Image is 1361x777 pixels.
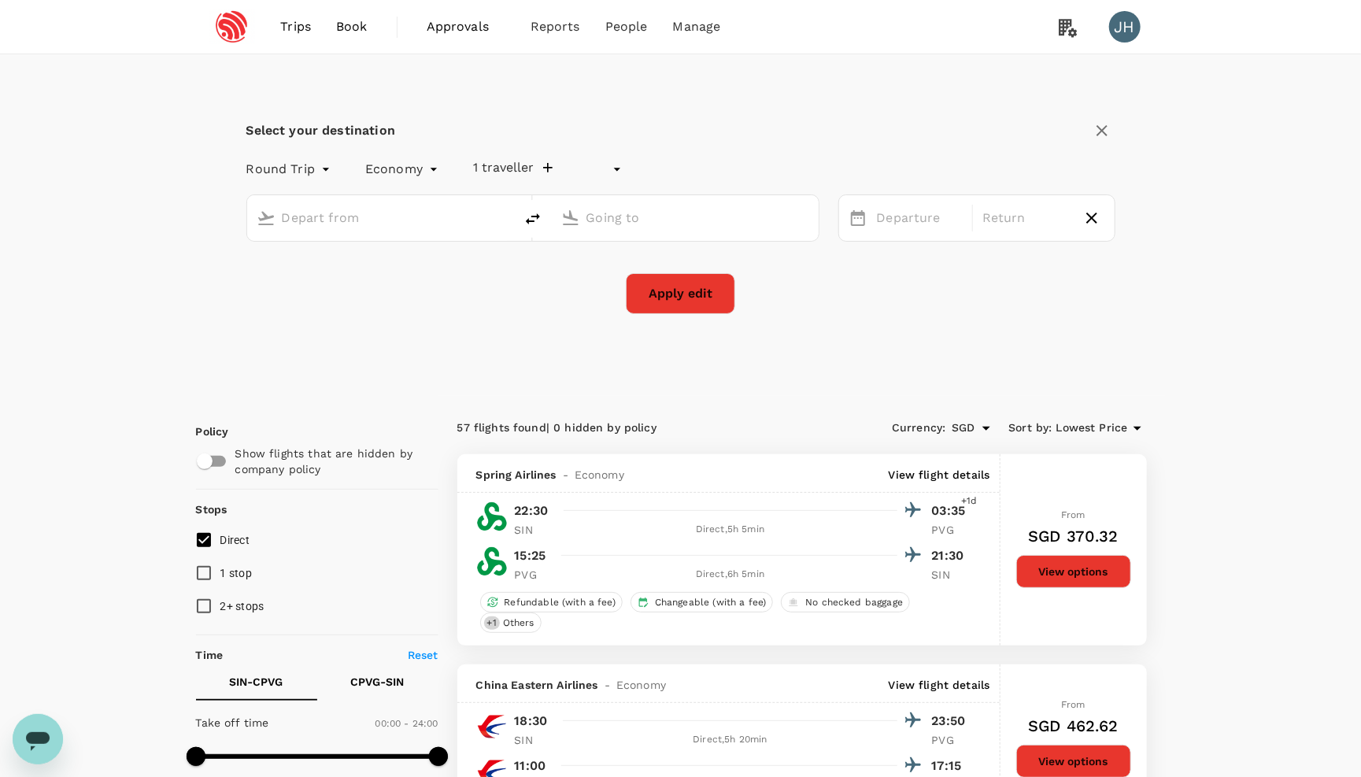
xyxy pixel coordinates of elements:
[598,677,616,693] span: -
[932,546,971,565] p: 21:30
[515,757,546,775] p: 11:00
[280,17,311,36] span: Trips
[605,17,648,36] span: People
[564,567,897,583] div: Direct , 6h 5min
[196,503,227,516] strong: Stops
[799,596,909,609] span: No checked baggage
[932,522,971,538] p: PVG
[336,17,368,36] span: Book
[246,120,395,142] div: Select your destination
[564,522,897,538] div: Direct , 5h 5min
[1056,420,1128,437] span: Lowest Price
[498,596,622,609] span: Refundable (with a fee)
[932,567,971,583] p: SIN
[196,9,268,44] img: Espressif Systems Singapore Pte Ltd
[282,205,481,230] input: Depart from
[473,160,553,176] button: 1 traveller
[557,467,575,483] span: -
[626,273,735,314] button: Apply edit
[220,600,264,612] span: 2+ stops
[515,501,549,520] p: 22:30
[476,467,557,483] span: Spring Airlines
[616,677,666,693] span: Economy
[351,674,405,690] p: CPVG - SIN
[781,592,910,612] div: No checked baggage
[230,674,283,690] p: SIN - CPVG
[1061,699,1085,710] span: From
[408,647,438,663] p: Reset
[515,712,548,731] p: 18:30
[673,17,721,36] span: Manage
[808,216,811,219] button: Open
[476,501,508,532] img: 9C
[375,718,438,729] span: 00:00 - 24:00
[503,216,506,219] button: Open
[196,647,224,663] p: Time
[497,616,541,630] span: Others
[196,424,210,439] p: Policy
[1109,11,1141,43] div: JH
[889,467,990,483] p: View flight details
[365,157,442,182] div: Economy
[196,715,269,731] p: Take off time
[531,17,580,36] span: Reports
[476,677,598,693] span: China Eastern Airlines
[476,711,508,742] img: MU
[975,417,997,439] button: Open
[13,714,63,764] iframe: Button to launch messaging window
[484,616,500,630] span: + 1
[220,567,253,579] span: 1 stop
[575,467,624,483] span: Economy
[1016,555,1131,588] button: View options
[932,712,971,731] p: 23:50
[889,677,990,693] p: View flight details
[982,209,1069,228] p: Return
[877,209,963,228] p: Departure
[1008,420,1052,437] span: Sort by :
[457,420,802,437] div: 57 flights found | 0 hidden by policy
[480,592,623,612] div: Refundable (with a fee)
[235,446,427,477] p: Show flights that are hidden by company policy
[515,732,554,748] p: SIN
[476,546,508,577] img: 9C
[564,732,897,748] div: Direct , 5h 20min
[932,732,971,748] p: PVG
[220,534,250,546] span: Direct
[631,592,773,612] div: Changeable (with a fee)
[480,612,542,633] div: +1Others
[427,17,505,36] span: Approvals
[1028,524,1119,549] h6: SGD 370.32
[514,200,552,238] button: delete
[892,420,945,437] span: Currency :
[649,596,772,609] span: Changeable (with a fee)
[246,157,335,182] div: Round Trip
[1028,713,1119,738] h6: SGD 462.62
[932,501,971,520] p: 03:35
[515,546,546,565] p: 15:25
[932,757,971,775] p: 17:15
[515,522,554,538] p: SIN
[586,205,786,230] input: Going to
[961,494,977,509] span: +1d
[1061,509,1085,520] span: From
[515,567,554,583] p: PVG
